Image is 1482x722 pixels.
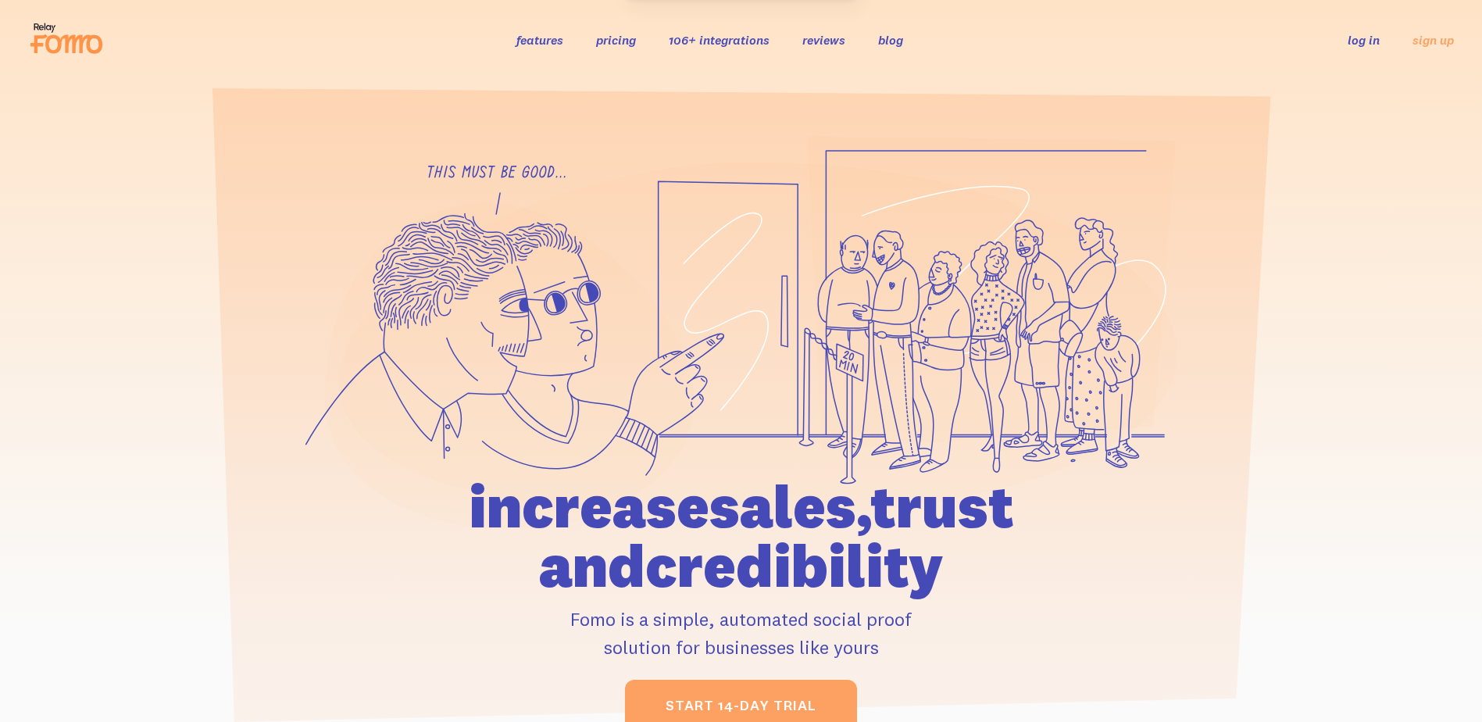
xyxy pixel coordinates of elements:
a: 106+ integrations [669,32,770,48]
a: sign up [1412,32,1454,48]
a: log in [1348,32,1380,48]
a: pricing [596,32,636,48]
h1: increase sales, trust and credibility [380,477,1103,595]
a: blog [878,32,903,48]
a: features [516,32,563,48]
a: reviews [802,32,845,48]
p: Fomo is a simple, automated social proof solution for businesses like yours [380,605,1103,661]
